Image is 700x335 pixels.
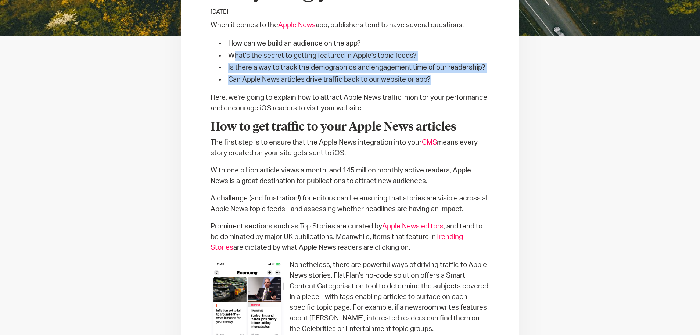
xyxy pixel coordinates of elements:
[382,223,444,230] a: Apple News editors
[211,137,490,158] p: The first step is to ensure that the Apple News integration into your means every story created o...
[225,63,490,73] li: Is there a way to track the demographics and engagement time of our readership?
[211,121,490,133] h2: How to get traffic to your Apple News articles
[211,7,490,16] p: [DATE]
[211,92,490,114] p: Here, we're going to explain how to attract Apple News traffic, monitor your performance, and enc...
[225,39,490,49] li: How can we build an audience on the app?
[225,75,490,85] li: Can Apple News articles drive traffic back to our website or app?
[422,139,437,146] a: CMS
[211,165,490,186] p: With one billion article views a month, and 145 million monthly active readers, Apple News is a g...
[211,20,490,31] p: When it comes to the app, publishers tend to have several questions:
[225,51,490,61] li: What's the secret to getting featured in Apple's topic feeds?
[211,221,490,253] p: Prominent sections such as Top Stories are curated by , and tend to be dominated by major UK publ...
[278,22,316,29] a: Apple News
[211,260,490,334] p: Nonetheless, there are powerful ways of driving traffic to Apple News stories. FlatPlan's no-code...
[211,193,490,214] p: A challenge (and frustration!) for editors can be ensuring that stories are visible across all Ap...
